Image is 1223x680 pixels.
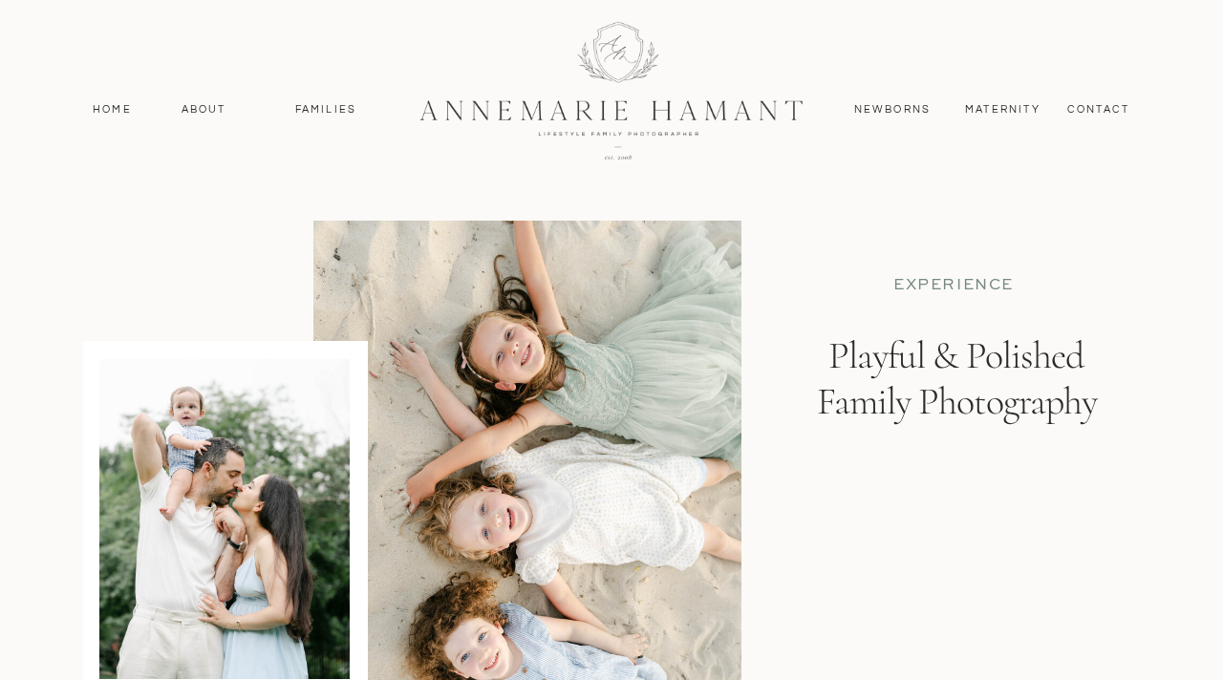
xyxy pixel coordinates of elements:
[965,101,1039,118] a: MAternity
[176,101,231,118] a: About
[1057,101,1140,118] a: contact
[801,332,1112,506] h1: Playful & Polished Family Photography
[836,275,1071,295] p: EXPERIENCE
[84,101,140,118] a: Home
[283,101,369,118] a: Families
[847,101,938,118] a: Newborns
